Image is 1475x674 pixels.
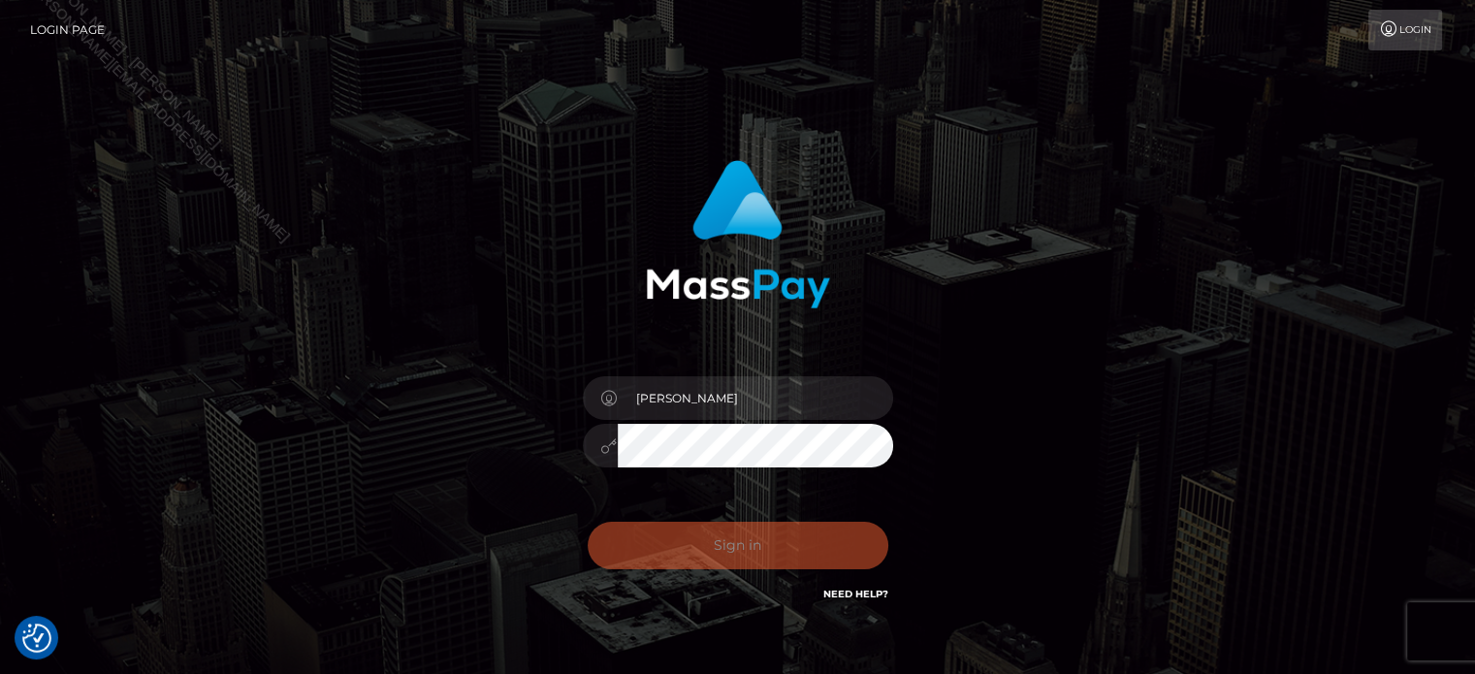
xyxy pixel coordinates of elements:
[646,160,830,308] img: MassPay Login
[22,624,51,653] img: Revisit consent button
[618,376,893,420] input: Username...
[30,10,105,50] a: Login Page
[22,624,51,653] button: Consent Preferences
[1368,10,1442,50] a: Login
[823,588,888,600] a: Need Help?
